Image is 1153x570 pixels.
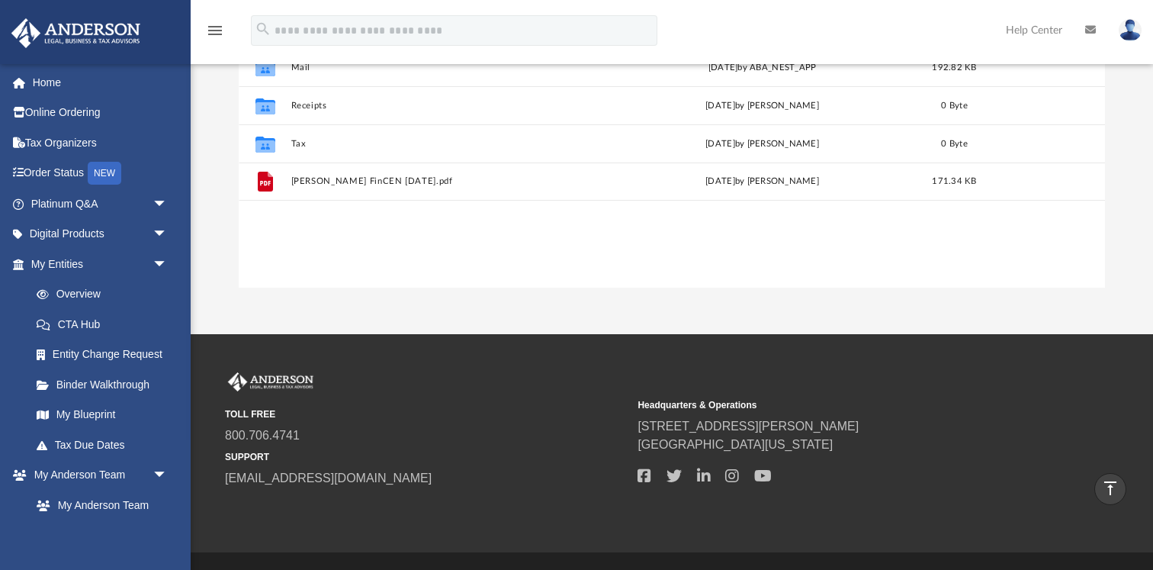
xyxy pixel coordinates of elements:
div: [DATE] by [PERSON_NAME] [608,175,917,188]
i: search [255,21,271,37]
img: User Pic [1119,19,1142,41]
a: Home [11,67,191,98]
a: Overview [21,279,191,310]
span: 171.34 KB [932,177,976,185]
i: menu [206,21,224,40]
a: [GEOGRAPHIC_DATA][US_STATE] [638,438,833,451]
a: [STREET_ADDRESS][PERSON_NAME] [638,420,859,433]
div: [DATE] by [PERSON_NAME] [608,99,917,113]
a: Online Ordering [11,98,191,128]
span: arrow_drop_down [153,219,183,250]
a: Tax Organizers [11,127,191,158]
button: [PERSON_NAME] FinCEN [DATE].pdf [291,176,601,186]
div: [DATE] by ABA_NEST_APP [608,61,917,75]
a: My Anderson Team [21,490,175,520]
span: arrow_drop_down [153,460,183,491]
div: NEW [88,162,121,185]
a: Binder Walkthrough [21,369,191,400]
div: [DATE] by [PERSON_NAME] [608,137,917,151]
span: 0 Byte [941,140,968,148]
span: arrow_drop_down [153,188,183,220]
button: Receipts [291,101,601,111]
span: arrow_drop_down [153,249,183,280]
span: 0 Byte [941,101,968,110]
img: Anderson Advisors Platinum Portal [225,372,316,392]
a: Digital Productsarrow_drop_down [11,219,191,250]
a: 800.706.4741 [225,429,300,442]
button: Mail [291,63,601,72]
i: vertical_align_top [1101,479,1119,498]
a: CTA Hub [21,309,191,340]
a: vertical_align_top [1094,473,1126,505]
button: Tax [291,139,601,149]
small: TOLL FREE [225,407,627,421]
a: Order StatusNEW [11,158,191,189]
a: [EMAIL_ADDRESS][DOMAIN_NAME] [225,472,432,485]
a: Tax Due Dates [21,430,191,460]
small: SUPPORT [225,450,627,464]
a: My Entitiesarrow_drop_down [11,249,191,279]
a: Platinum Q&Aarrow_drop_down [11,188,191,219]
small: Headquarters & Operations [638,398,1039,412]
a: Entity Change Request [21,340,191,370]
img: Anderson Advisors Platinum Portal [7,18,145,48]
a: My Blueprint [21,400,183,430]
span: 192.82 KB [932,63,976,72]
a: My Anderson Teamarrow_drop_down [11,460,183,491]
a: menu [206,29,224,40]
